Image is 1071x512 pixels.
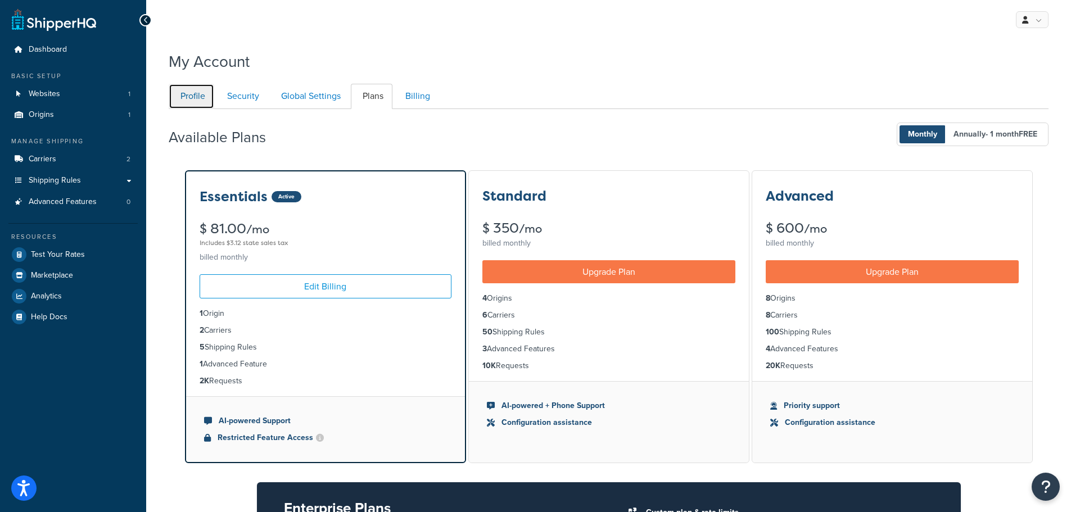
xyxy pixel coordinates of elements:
[766,360,780,371] strong: 20K
[200,250,451,265] div: billed monthly
[204,415,447,427] li: AI-powered Support
[200,358,203,370] strong: 1
[200,324,204,336] strong: 2
[900,125,946,143] span: Monthly
[482,221,735,235] div: $ 350
[126,197,130,207] span: 0
[200,341,205,353] strong: 5
[770,416,1014,429] li: Configuration assistance
[29,197,97,207] span: Advanced Features
[8,286,138,306] a: Analytics
[200,307,451,320] li: Origin
[945,125,1046,143] span: Annually
[29,89,60,99] span: Websites
[487,416,731,429] li: Configuration assistance
[204,432,447,444] li: Restricted Feature Access
[482,360,496,371] strong: 10K
[200,307,203,319] strong: 1
[29,45,67,55] span: Dashboard
[766,343,1019,355] li: Advanced Features
[482,343,735,355] li: Advanced Features
[766,260,1019,283] a: Upgrade Plan
[215,84,268,109] a: Security
[766,235,1019,251] div: billed monthly
[766,343,770,355] strong: 4
[29,155,56,164] span: Carriers
[482,326,492,338] strong: 50
[8,232,138,242] div: Resources
[200,341,451,354] li: Shipping Rules
[482,309,487,321] strong: 6
[8,105,138,125] li: Origins
[487,400,731,412] li: AI-powered + Phone Support
[986,128,1037,140] span: - 1 month
[482,360,735,372] li: Requests
[519,221,542,237] small: /mo
[272,191,301,202] div: Active
[482,326,735,338] li: Shipping Rules
[766,189,834,203] h3: Advanced
[766,309,1019,321] li: Carriers
[766,292,770,304] strong: 8
[31,292,62,301] span: Analytics
[128,110,130,120] span: 1
[766,309,770,321] strong: 8
[766,292,1019,305] li: Origins
[8,84,138,105] a: Websites 1
[482,343,487,355] strong: 3
[897,123,1049,146] button: Monthly Annually- 1 monthFREE
[351,84,392,109] a: Plans
[8,149,138,170] li: Carriers
[8,192,138,212] a: Advanced Features 0
[200,236,451,250] div: Includes $3.12 state sales tax
[766,360,1019,372] li: Requests
[8,137,138,146] div: Manage Shipping
[482,292,487,304] strong: 4
[128,89,130,99] span: 1
[1019,128,1037,140] b: FREE
[770,400,1014,412] li: Priority support
[766,326,779,338] strong: 100
[8,84,138,105] li: Websites
[8,149,138,170] a: Carriers 2
[8,192,138,212] li: Advanced Features
[8,39,138,60] a: Dashboard
[269,84,350,109] a: Global Settings
[8,244,138,265] a: Test Your Rates
[8,265,138,286] a: Marketplace
[200,358,451,370] li: Advanced Feature
[29,110,54,120] span: Origins
[126,155,130,164] span: 2
[804,221,827,237] small: /mo
[482,309,735,321] li: Carriers
[246,221,269,237] small: /mo
[8,71,138,81] div: Basic Setup
[200,222,451,250] div: $ 81.00
[31,271,73,280] span: Marketplace
[8,170,138,191] a: Shipping Rules
[200,324,451,337] li: Carriers
[8,105,138,125] a: Origins 1
[169,129,283,146] h2: Available Plans
[482,189,546,203] h3: Standard
[31,250,85,260] span: Test Your Rates
[766,326,1019,338] li: Shipping Rules
[200,274,451,298] a: Edit Billing
[482,260,735,283] a: Upgrade Plan
[31,312,67,322] span: Help Docs
[200,375,209,387] strong: 2K
[8,307,138,327] a: Help Docs
[394,84,439,109] a: Billing
[482,235,735,251] div: billed monthly
[12,8,96,31] a: ShipperHQ Home
[1032,473,1060,501] button: Open Resource Center
[169,51,250,73] h1: My Account
[169,84,214,109] a: Profile
[200,375,451,387] li: Requests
